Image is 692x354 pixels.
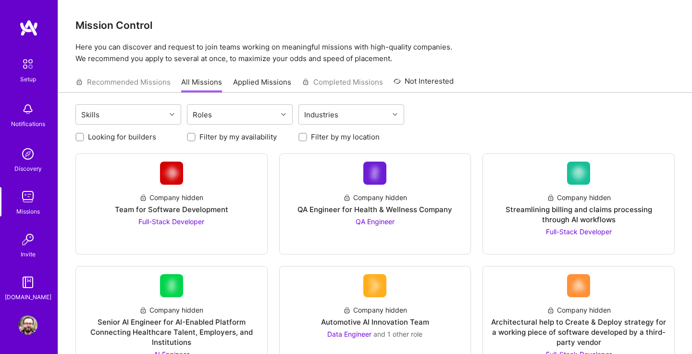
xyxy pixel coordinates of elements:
[321,317,429,327] div: Automotive AI Innovation Team
[11,119,45,129] div: Notifications
[18,187,37,206] img: teamwork
[75,19,675,31] h3: Mission Control
[21,249,36,259] div: Invite
[19,19,38,37] img: logo
[18,273,37,292] img: guide book
[311,132,380,142] label: Filter by my location
[18,316,37,335] img: User Avatar
[491,204,667,225] div: Streamlining billing and claims processing through AI workflows
[170,112,174,117] i: icon Chevron
[567,274,590,297] img: Company Logo
[5,292,51,302] div: [DOMAIN_NAME]
[233,77,291,93] a: Applied Missions
[343,192,407,202] div: Company hidden
[199,132,277,142] label: Filter by my availability
[393,112,397,117] i: icon Chevron
[75,41,675,64] p: Here you can discover and request to join teams working on meaningful missions with high-quality ...
[139,305,203,315] div: Company hidden
[16,206,40,216] div: Missions
[14,164,42,174] div: Discovery
[491,317,667,347] div: Architectural help to Create & Deploy strategy for a working piece of software developed by a thi...
[373,330,422,338] span: and 1 other role
[302,108,341,122] div: Industries
[297,204,452,215] div: QA Engineer for Health & Wellness Company
[281,112,286,117] i: icon Chevron
[181,77,222,93] a: All Missions
[394,76,454,93] a: Not Interested
[363,162,386,185] img: Company Logo
[356,217,395,226] span: QA Engineer
[115,204,228,215] div: Team for Software Development
[18,54,38,74] img: setup
[138,217,204,226] span: Full-Stack Developer
[139,192,203,202] div: Company hidden
[327,330,371,338] span: Data Engineer
[20,74,36,84] div: Setup
[18,144,37,164] img: discovery
[547,192,611,202] div: Company hidden
[79,108,102,122] div: Skills
[18,230,37,249] img: Invite
[160,274,183,297] img: Company Logo
[84,317,259,347] div: Senior AI Engineer for AI-Enabled Platform Connecting Healthcare Talent, Employers, and Institutions
[343,305,407,315] div: Company hidden
[546,228,612,236] span: Full-Stack Developer
[567,162,590,185] img: Company Logo
[160,162,183,185] img: Company Logo
[88,132,156,142] label: Looking for builders
[18,100,37,119] img: bell
[190,108,214,122] div: Roles
[547,305,611,315] div: Company hidden
[363,274,386,297] img: Company Logo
